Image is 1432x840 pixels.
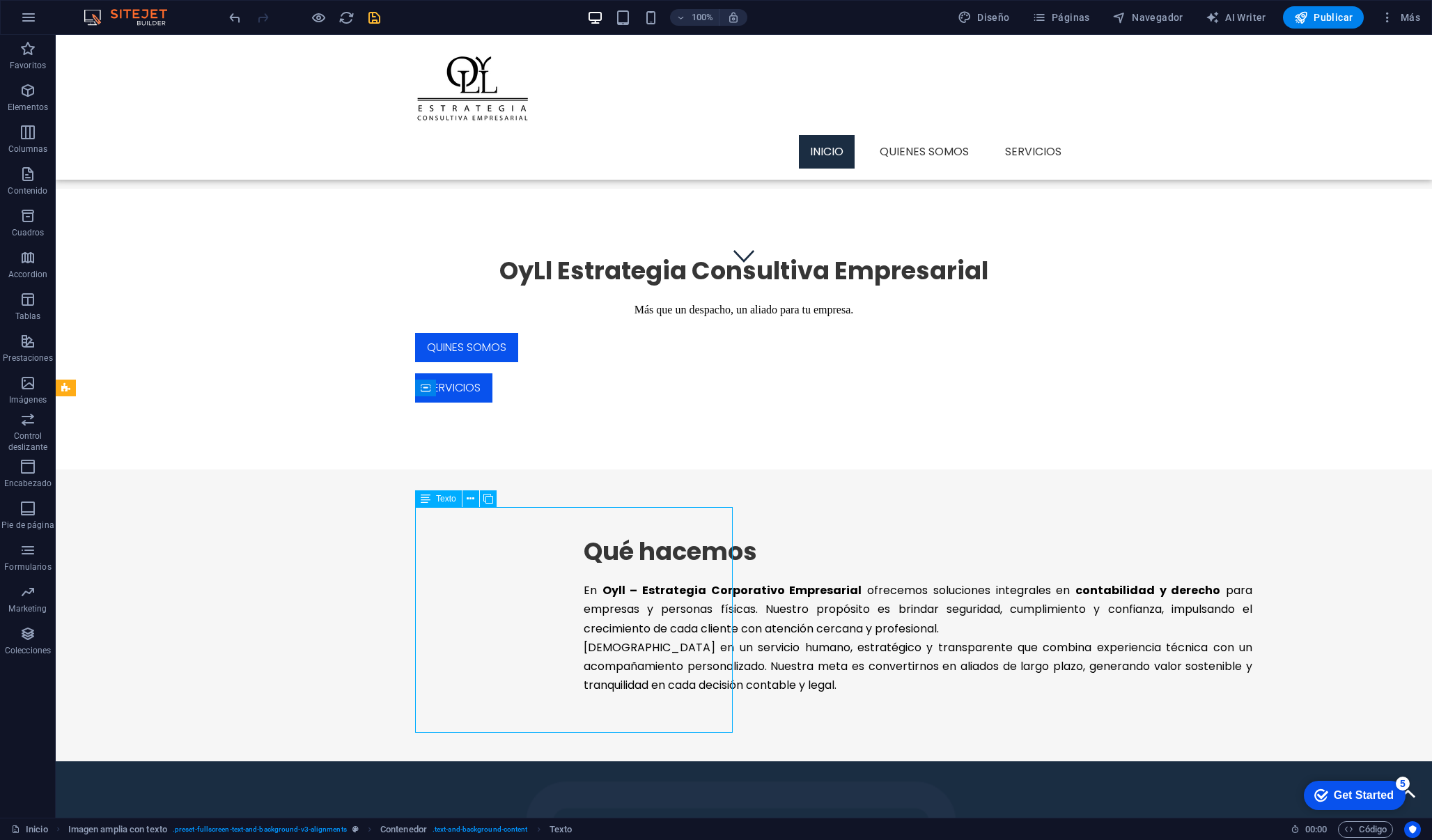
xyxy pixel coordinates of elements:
[352,825,359,833] i: Este elemento es un preajuste personalizable
[1294,10,1353,24] span: Publicar
[9,394,47,405] p: Imágenes
[1380,10,1420,24] span: Más
[338,10,355,26] i: Volver a cargar página
[1032,10,1090,24] span: Páginas
[958,10,1010,24] span: Diseño
[1291,821,1328,838] h6: Tiempo de la sesión
[691,9,713,26] h6: 100%
[1112,10,1183,24] span: Navegador
[1,520,54,531] p: Pie de página
[8,185,47,196] p: Contenido
[433,821,528,838] span: . text-and-background-content
[11,7,113,36] div: Get Started 5 items remaining, 0% complete
[1107,6,1189,29] button: Navegador
[226,9,243,26] button: undo
[1206,10,1266,24] span: AI Writer
[1200,6,1272,29] button: AI Writer
[1283,6,1364,29] button: Publicar
[10,60,46,71] p: Favoritos
[11,821,48,838] a: Haz clic para cancelar la selección y doble clic para abrir páginas
[15,311,41,322] p: Tablas
[952,6,1015,29] button: Diseño
[1027,6,1096,29] button: Páginas
[310,9,327,26] button: Haz clic para salir del modo de previsualización y seguir editando
[727,11,740,24] i: Al redimensionar, ajustar el nivel de zoom automáticamente para ajustarse al dispositivo elegido.
[68,821,167,838] span: Haz clic para seleccionar y doble clic para editar
[366,9,382,26] button: save
[68,821,572,838] nav: breadcrumb
[8,603,47,614] p: Marketing
[670,9,719,26] button: 100%
[3,352,52,364] p: Prestaciones
[1375,6,1426,29] button: Más
[1315,824,1317,834] span: :
[4,561,51,573] p: Formularios
[1404,821,1421,838] button: Usercentrics
[366,10,382,26] i: Guardar (Ctrl+S)
[173,821,347,838] span: . preset-fullscreen-text-and-background-v3-alignments
[80,9,185,26] img: Editor Logo
[8,102,48,113] p: Elementos
[338,9,355,26] button: reload
[12,227,45,238] p: Cuadros
[227,10,243,26] i: Deshacer: Editar cabecera (Ctrl+Z)
[8,143,48,155] p: Columnas
[1338,821,1393,838] button: Código
[380,821,427,838] span: Haz clic para seleccionar y doble clic para editar
[550,821,572,838] span: Haz clic para seleccionar y doble clic para editar
[1344,821,1387,838] span: Código
[436,495,456,503] span: Texto
[8,269,47,280] p: Accordion
[5,645,51,656] p: Colecciones
[41,15,101,28] div: Get Started
[4,478,52,489] p: Encabezado
[103,3,117,17] div: 5
[1305,821,1327,838] span: 00 00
